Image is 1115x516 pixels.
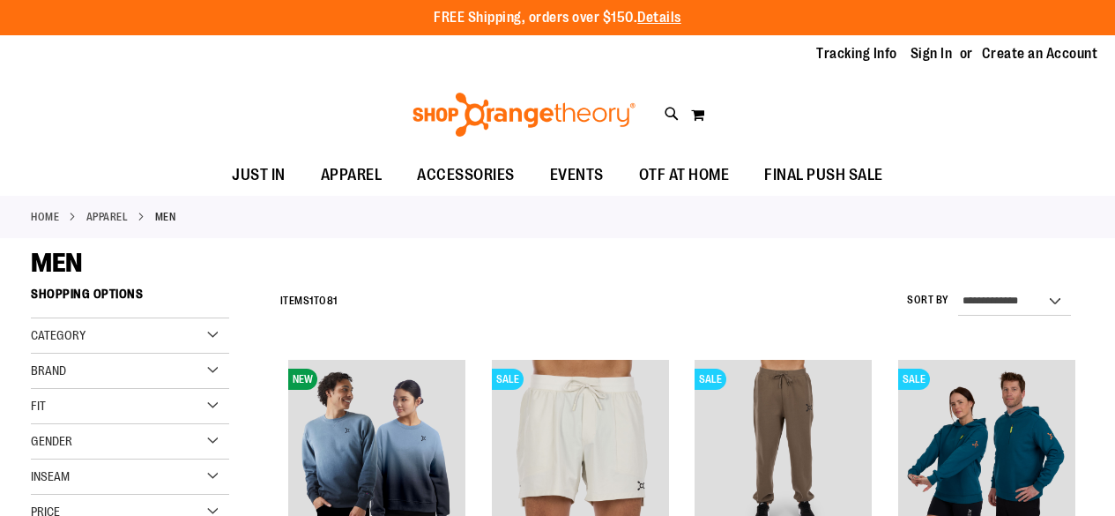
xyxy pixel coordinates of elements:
[31,209,59,225] a: Home
[31,328,85,342] span: Category
[214,155,303,196] a: JUST IN
[898,369,930,390] span: SALE
[982,44,1098,64] a: Create an Account
[86,209,129,225] a: APPAREL
[434,8,681,28] p: FREE Shipping, orders over $150.
[31,434,72,448] span: Gender
[31,469,70,483] span: Inseam
[31,363,66,378] span: Brand
[31,248,82,278] span: MEN
[410,93,638,137] img: Shop Orangetheory
[280,288,338,315] h2: Items to
[327,295,338,307] span: 81
[550,155,604,195] span: EVENTS
[399,155,532,196] a: ACCESSORIES
[639,155,730,195] span: OTF AT HOME
[695,369,726,390] span: SALE
[532,155,621,196] a: EVENTS
[321,155,383,195] span: APPAREL
[747,155,901,196] a: FINAL PUSH SALE
[309,295,314,307] span: 1
[232,155,286,195] span: JUST IN
[417,155,515,195] span: ACCESSORIES
[911,44,953,64] a: Sign In
[31,279,229,318] strong: Shopping Options
[155,209,176,225] strong: MEN
[288,369,317,390] span: NEW
[637,10,681,26] a: Details
[907,293,949,308] label: Sort By
[31,399,46,413] span: Fit
[492,369,524,390] span: SALE
[621,155,747,196] a: OTF AT HOME
[816,44,897,64] a: Tracking Info
[764,155,883,195] span: FINAL PUSH SALE
[303,155,400,195] a: APPAREL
